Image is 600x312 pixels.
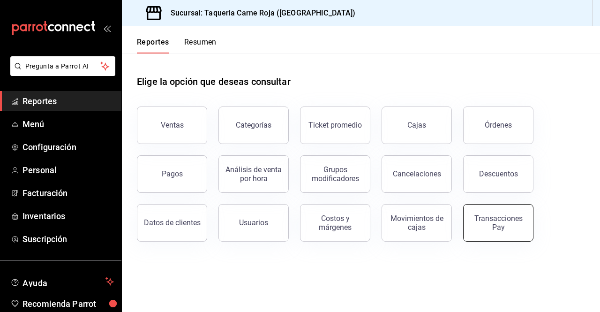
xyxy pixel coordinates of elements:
[22,233,114,245] span: Suscripción
[137,107,207,144] button: Ventas
[393,169,441,178] div: Cancelaciones
[103,24,111,32] button: open_drawer_menu
[388,214,446,232] div: Movimientos de cajas
[463,155,533,193] button: Descuentos
[162,169,183,178] div: Pagos
[407,121,426,129] div: Cajas
[218,204,289,242] button: Usuarios
[10,56,115,76] button: Pregunta a Parrot AI
[137,38,217,53] div: navigation tabs
[137,38,169,53] button: Reportes
[485,121,512,129] div: Órdenes
[382,155,452,193] button: Cancelaciones
[300,155,370,193] button: Grupos modificadores
[463,204,533,242] button: Transacciones Pay
[22,141,114,153] span: Configuración
[22,210,114,222] span: Inventarios
[306,214,364,232] div: Costos y márgenes
[7,68,115,78] a: Pregunta a Parrot AI
[306,165,364,183] div: Grupos modificadores
[308,121,362,129] div: Ticket promedio
[22,95,114,107] span: Reportes
[382,107,452,144] button: Cajas
[22,297,114,310] span: Recomienda Parrot
[225,165,283,183] div: Análisis de venta por hora
[479,169,518,178] div: Descuentos
[218,107,289,144] button: Categorías
[22,164,114,176] span: Personal
[300,107,370,144] button: Ticket promedio
[22,118,114,130] span: Menú
[236,121,271,129] div: Categorías
[469,214,527,232] div: Transacciones Pay
[137,155,207,193] button: Pagos
[382,204,452,242] button: Movimientos de cajas
[144,218,201,227] div: Datos de clientes
[137,75,291,89] h1: Elige la opción que deseas consultar
[22,187,114,199] span: Facturación
[161,121,184,129] div: Ventas
[184,38,217,53] button: Resumen
[163,8,355,19] h3: Sucursal: Taqueria Carne Roja ([GEOGRAPHIC_DATA])
[239,218,268,227] div: Usuarios
[22,276,102,287] span: Ayuda
[463,107,533,144] button: Órdenes
[137,204,207,242] button: Datos de clientes
[300,204,370,242] button: Costos y márgenes
[218,155,289,193] button: Análisis de venta por hora
[25,61,101,71] span: Pregunta a Parrot AI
